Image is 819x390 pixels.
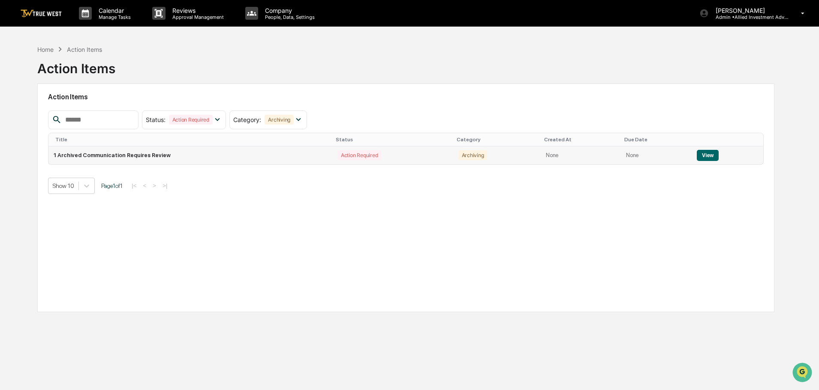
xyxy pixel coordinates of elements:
[37,54,115,76] div: Action Items
[709,14,789,20] p: Admin • Allied Investment Advisors
[101,182,123,189] span: Page 1 of 1
[76,116,93,123] span: [DATE]
[21,9,62,18] img: logo
[62,176,69,183] div: 🗄️
[337,150,381,160] div: Action Required
[146,68,156,78] button: Start new chat
[166,7,228,14] p: Reviews
[67,46,102,53] div: Action Items
[48,93,764,101] h2: Action Items
[5,172,59,187] a: 🖐️Preclearance
[544,137,617,143] div: Created At
[59,172,110,187] a: 🗄️Attestations
[39,65,141,74] div: Start new chat
[258,14,319,20] p: People, Data, Settings
[18,65,33,81] img: 8933085812038_c878075ebb4cc5468115_72.jpg
[541,146,621,164] td: None
[621,146,692,164] td: None
[60,212,104,219] a: Powered byPylon
[624,137,688,143] div: Due Date
[336,137,450,143] div: Status
[9,108,22,122] img: Tammy Steffen
[9,65,24,81] img: 1746055101610-c473b297-6a78-478c-a979-82029cc54cd1
[9,95,57,102] div: Past conversations
[166,14,228,20] p: Approval Management
[39,74,118,81] div: We're available if you need us!
[9,176,15,183] div: 🖐️
[133,93,156,104] button: See all
[5,188,57,203] a: 🔎Data Lookup
[27,140,69,146] span: [PERSON_NAME]
[71,116,74,123] span: •
[9,131,22,145] img: Tammy Steffen
[92,7,135,14] p: Calendar
[458,150,488,160] div: Archiving
[697,150,719,161] button: View
[160,182,170,189] button: >|
[146,116,166,123] span: Status :
[265,115,294,125] div: Archiving
[233,116,261,123] span: Category :
[37,46,54,53] div: Home
[792,362,815,385] iframe: Open customer support
[71,175,106,184] span: Attestations
[55,137,329,143] div: Title
[92,14,135,20] p: Manage Tasks
[48,146,332,164] td: 1 Archived Communication Requires Review
[258,7,319,14] p: Company
[9,18,156,32] p: How can we help?
[697,152,719,158] a: View
[169,115,213,125] div: Action Required
[76,140,93,146] span: [DATE]
[709,7,789,14] p: [PERSON_NAME]
[457,137,538,143] div: Category
[129,182,139,189] button: |<
[150,182,159,189] button: >
[17,175,55,184] span: Preclearance
[85,212,104,219] span: Pylon
[141,182,149,189] button: <
[17,191,54,200] span: Data Lookup
[27,116,69,123] span: [PERSON_NAME]
[71,140,74,146] span: •
[9,192,15,199] div: 🔎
